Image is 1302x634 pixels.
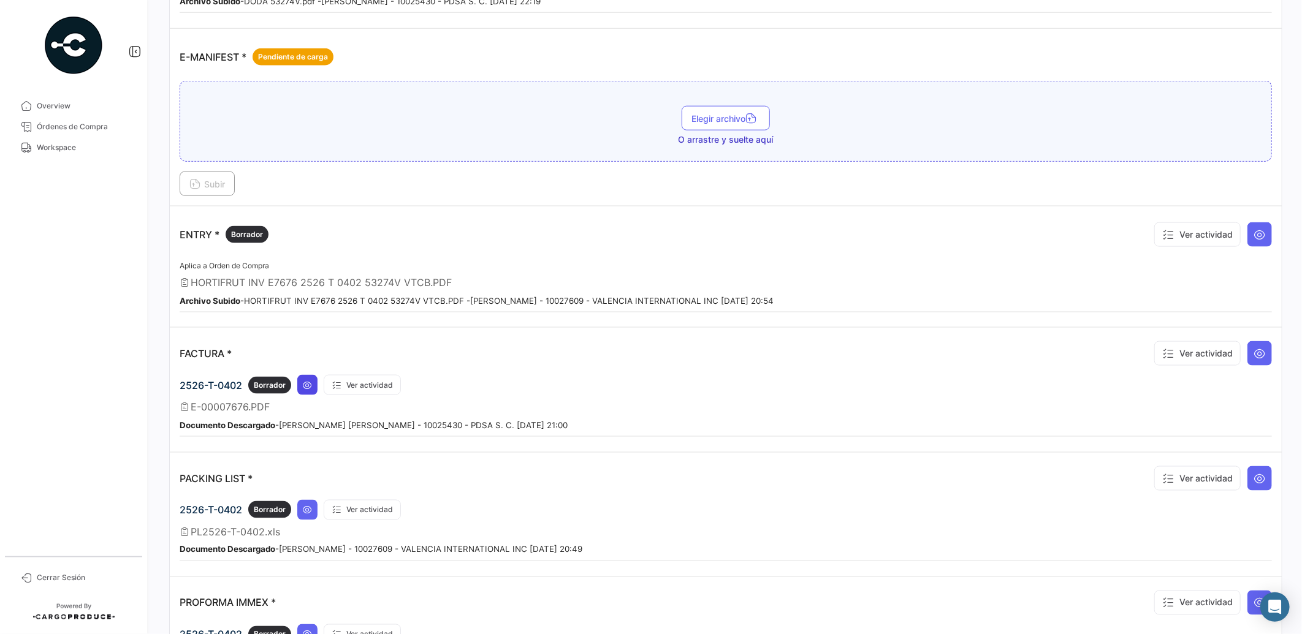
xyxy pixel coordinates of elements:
span: Borrador [254,380,286,391]
p: PROFORMA IMMEX * [180,597,276,609]
span: HORTIFRUT INV E7676 2526 T 0402 53274V VTCB.PDF [191,276,452,289]
span: O arrastre y suelte aquí [679,134,774,146]
span: Aplica a Orden de Compra [180,261,269,270]
span: Workspace [37,142,132,153]
small: - [PERSON_NAME] - 10027609 - VALENCIA INTERNATIONAL INC [DATE] 20:49 [180,545,582,554]
button: Ver actividad [1154,341,1241,366]
p: E-MANIFEST * [180,48,333,66]
span: 2526-T-0402 [180,504,242,516]
span: 2526-T-0402 [180,379,242,391]
button: Subir [180,172,235,196]
a: Overview [10,96,137,116]
button: Elegir archivo [682,106,770,130]
span: PL2526-T-0402.xls [191,526,280,538]
small: - [PERSON_NAME] [PERSON_NAME] - 10025430 - PDSA S. C. [DATE] 21:00 [180,420,568,430]
span: E-00007676.PDF [191,401,270,413]
span: Borrador [254,504,286,515]
p: FACTURA * [180,347,232,360]
span: Subir [189,179,225,189]
button: Ver actividad [1154,591,1241,615]
a: Órdenes de Compra [10,116,137,137]
div: Abrir Intercom Messenger [1260,592,1290,622]
span: Órdenes de Compra [37,121,132,132]
a: Workspace [10,137,137,158]
p: ENTRY * [180,226,268,243]
button: Ver actividad [324,500,401,520]
button: Ver actividad [1154,466,1241,491]
span: Cerrar Sesión [37,572,132,583]
b: Archivo Subido [180,296,240,306]
p: PACKING LIST * [180,472,253,485]
img: powered-by.png [43,15,104,76]
span: Overview [37,100,132,111]
button: Ver actividad [324,375,401,395]
b: Documento Descargado [180,420,275,430]
span: Borrador [231,229,263,240]
span: Pendiente de carga [258,51,328,62]
b: Documento Descargado [180,545,275,554]
button: Ver actividad [1154,222,1241,247]
small: - HORTIFRUT INV E7676 2526 T 0402 53274V VTCB.PDF - [PERSON_NAME] - 10027609 - VALENCIA INTERNATI... [180,296,774,306]
span: Elegir archivo [691,113,760,124]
